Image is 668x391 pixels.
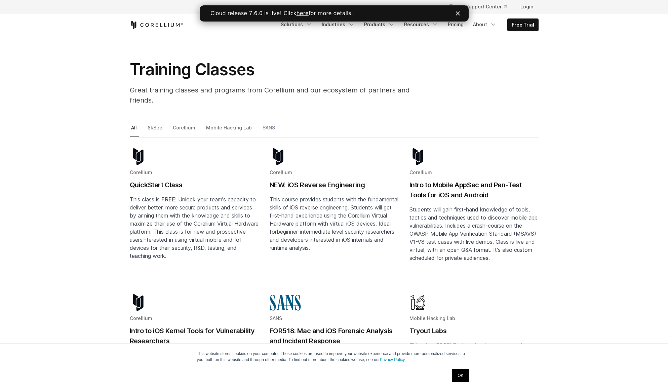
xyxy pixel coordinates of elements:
img: corellium-logo-icon-dark [130,294,147,311]
span: Students will gain first-hand knowledge of tools, tactics and techniques used to discover mobile ... [409,206,538,261]
div: Navigation Menu [440,1,539,13]
p: Great training classes and programs from Corellium and our ecosystem of partners and friends. [130,85,432,105]
button: Search [445,1,458,13]
a: Corellium [171,123,198,138]
img: corellium-logo-icon-dark [409,148,426,165]
img: sans-logo-cropped [270,294,301,311]
div: Navigation Menu [277,18,539,31]
a: Free Trial [508,19,538,31]
a: Blog post summary: NEW: iOS Reverse Engineering [270,148,399,283]
h2: QuickStart Class [130,180,259,190]
a: SANS [261,123,277,138]
a: All [130,123,139,138]
span: SANS [270,315,282,321]
a: 8kSec [146,123,164,138]
a: Support Center [460,1,512,13]
span: Corellium [130,169,152,175]
h2: Intro to iOS Kernel Tools for Vulnerability Researchers [130,326,259,346]
a: OK [452,369,469,382]
a: Login [515,1,539,13]
h2: FOR518: Mac and iOS Forensic Analysis and Incident Response [270,326,399,346]
h2: NEW: iOS Reverse Engineering [270,180,399,190]
a: Pricing [444,18,468,31]
h2: Intro to Mobile AppSec and Pen-Test Tools for iOS and Android [409,180,539,200]
span: Corellium [270,169,292,175]
a: Industries [318,18,359,31]
span: This lab is FREE! Explore the thrilling world of Android Userland Exploitation! [409,342,522,357]
p: This course provides students with the fundamental skills of iOS reverse engineering. Students wi... [270,195,399,252]
h1: Training Classes [130,60,432,80]
a: Solutions [277,18,316,31]
a: Blog post summary: Intro to Mobile AppSec and Pen-Test Tools for iOS and Android [409,148,539,283]
a: Mobile Hacking Lab [205,123,254,138]
img: Mobile Hacking Lab - Graphic Only [409,294,426,311]
span: beginner-intermediate level security researchers and developers interested in iOS internals and r... [270,228,394,251]
span: This class is FREE! Unlock your team's capacity to deliver better, more secure products and servi... [130,196,259,243]
a: Products [360,18,399,31]
a: About [469,18,501,31]
a: Blog post summary: QuickStart Class [130,148,259,283]
img: corellium-logo-icon-dark [130,148,147,165]
h2: Tryout Labs [409,326,539,336]
a: Resources [400,18,442,31]
span: Corellium [409,169,432,175]
span: Mobile Hacking Lab [409,315,455,321]
span: Corellium [130,315,152,321]
a: Corellium Home [130,21,183,29]
iframe: Intercom live chat banner [200,5,469,22]
span: interested in using virtual mobile and IoT devices for their security, R&D, testing, and teaching... [130,236,243,259]
a: Privacy Policy. [380,357,406,362]
p: This website stores cookies on your computer. These cookies are used to improve your website expe... [197,351,471,363]
div: Close [256,6,263,10]
img: corellium-logo-icon-dark [270,148,286,165]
